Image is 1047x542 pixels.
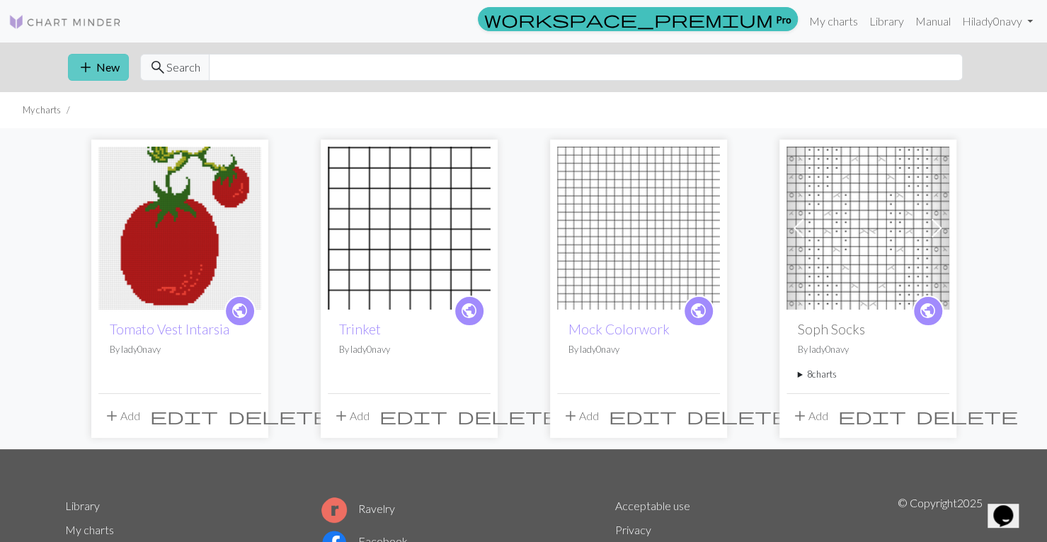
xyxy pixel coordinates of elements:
[333,406,350,426] span: add
[478,7,798,31] a: Pro
[224,295,256,327] a: public
[339,343,479,356] p: By lady0navy
[864,7,910,35] a: Library
[374,402,452,429] button: Edit
[682,402,794,429] button: Delete
[568,343,709,356] p: By lady0navy
[690,297,707,325] i: public
[838,407,906,424] i: Edit
[166,59,200,76] span: Search
[68,54,129,81] button: New
[228,406,330,426] span: delete
[8,13,122,30] img: Logo
[912,295,944,327] a: public
[460,297,478,325] i: public
[452,402,564,429] button: Delete
[223,402,335,429] button: Delete
[838,406,906,426] span: edit
[687,406,789,426] span: delete
[791,406,808,426] span: add
[786,220,949,233] a: Soph Socks 3 Chart 1
[833,402,911,429] button: Edit
[328,147,491,310] img: Trinket
[798,321,938,337] h2: Soph Socks
[798,368,938,381] summary: 8charts
[110,321,229,337] a: Tomato Vest Intarsia
[321,502,395,515] a: Ravelry
[321,497,347,523] img: Ravelry logo
[23,103,61,117] li: My charts
[77,57,94,77] span: add
[103,406,120,426] span: add
[911,402,1023,429] button: Delete
[798,343,938,356] p: By lady0navy
[454,295,485,327] a: public
[786,147,949,310] img: Soph Socks 3 Chart 1
[150,407,218,424] i: Edit
[683,295,714,327] a: public
[803,7,864,35] a: My charts
[231,297,248,325] i: public
[562,406,579,426] span: add
[557,147,720,310] img: Mock Colorwork
[149,57,166,77] span: search
[65,499,100,512] a: Library
[557,402,604,429] button: Add
[919,297,937,325] i: public
[916,406,1018,426] span: delete
[457,406,559,426] span: delete
[379,406,447,426] span: edit
[150,406,218,426] span: edit
[98,220,261,233] a: Tomato Vest Intarsia
[65,523,114,536] a: My charts
[110,343,250,356] p: By lady0navy
[98,402,145,429] button: Add
[956,7,1039,35] a: Hilady0navy
[557,220,720,233] a: Mock Colorwork
[231,300,248,322] span: public
[604,402,682,429] button: Edit
[615,523,651,536] a: Privacy
[609,406,677,426] span: edit
[786,402,833,429] button: Add
[145,402,223,429] button: Edit
[609,407,677,424] i: Edit
[339,321,381,337] a: Trinket
[615,499,690,512] a: Acceptable use
[379,407,447,424] i: Edit
[690,300,707,322] span: public
[988,485,1033,528] iframe: chat widget
[328,220,491,233] a: Trinket
[460,300,478,322] span: public
[328,402,374,429] button: Add
[910,7,956,35] a: Manual
[919,300,937,322] span: public
[98,147,261,310] img: Tomato Vest Intarsia
[484,9,773,29] span: workspace_premium
[568,321,670,337] a: Mock Colorwork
